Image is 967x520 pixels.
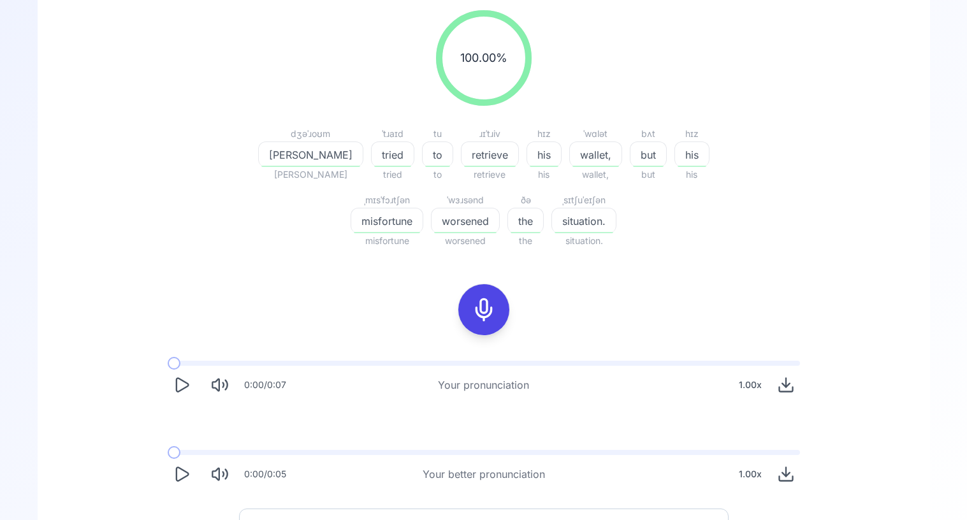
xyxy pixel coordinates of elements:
[371,126,414,141] div: ˈtɹaɪd
[734,372,767,398] div: 1.00 x
[508,213,543,229] span: the
[674,141,709,167] button: his
[259,147,363,162] span: [PERSON_NAME]
[206,371,234,399] button: Mute
[569,167,622,182] span: wallet,
[422,126,453,141] div: tu
[527,141,562,167] button: his
[422,167,453,182] span: to
[630,147,666,162] span: but
[422,141,453,167] button: to
[552,213,616,229] span: situation.
[461,167,519,182] span: retrieve
[527,147,561,162] span: his
[772,460,800,488] button: Download audio
[351,213,423,229] span: misfortune
[431,208,500,233] button: worsened
[168,460,196,488] button: Play
[551,192,616,208] div: ˌsɪtʃuˈeɪʃən
[432,213,499,229] span: worsened
[507,208,544,233] button: the
[630,141,667,167] button: but
[371,167,414,182] span: tried
[630,167,667,182] span: but
[507,233,544,249] span: the
[168,371,196,399] button: Play
[431,233,500,249] span: worsened
[674,126,709,141] div: hɪz
[527,126,562,141] div: hɪz
[674,167,709,182] span: his
[351,233,423,249] span: misfortune
[675,147,709,162] span: his
[630,126,667,141] div: bʌt
[734,461,767,487] div: 1.00 x
[438,377,529,393] div: Your pronunciation
[244,468,286,480] div: 0:00 / 0:05
[258,141,363,167] button: [PERSON_NAME]
[551,208,616,233] button: situation.
[462,147,518,162] span: retrieve
[569,141,622,167] button: wallet,
[423,147,453,162] span: to
[507,192,544,208] div: ðə
[551,233,616,249] span: situation.
[461,126,519,141] div: ɹɪˈtɹiv
[461,141,519,167] button: retrieve
[570,147,622,162] span: wallet,
[569,126,622,141] div: ˈwɑlət
[371,141,414,167] button: tried
[244,379,286,391] div: 0:00 / 0:07
[351,208,423,233] button: misfortune
[423,466,545,482] div: Your better pronunciation
[460,49,507,67] span: 100.00 %
[351,192,423,208] div: ˌmɪsˈfɔɹtʃən
[431,192,500,208] div: ˈwɜɹsənd
[772,371,800,399] button: Download audio
[372,147,414,162] span: tried
[206,460,234,488] button: Mute
[258,126,363,141] div: dʒəˈɹoʊm
[527,167,562,182] span: his
[258,167,363,182] span: [PERSON_NAME]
